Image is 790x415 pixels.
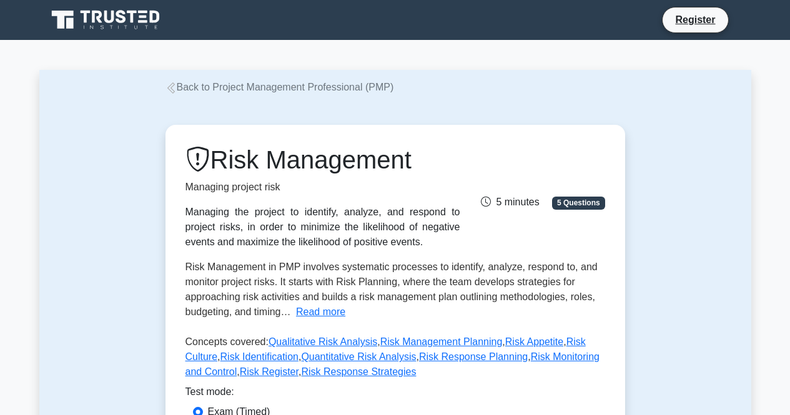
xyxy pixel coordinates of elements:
[185,261,598,317] span: Risk Management in PMP involves systematic processes to identify, analyze, respond to, and monito...
[185,205,460,250] div: Managing the project to identify, analyze, and respond to project risks, in order to minimize the...
[185,180,460,195] p: Managing project risk
[296,305,345,320] button: Read more
[505,336,563,347] a: Risk Appetite
[269,336,377,347] a: Qualitative Risk Analysis
[301,351,416,362] a: Quantitative Risk Analysis
[419,351,528,362] a: Risk Response Planning
[240,366,299,377] a: Risk Register
[185,145,460,175] h1: Risk Management
[185,334,605,384] p: Concepts covered: , , , , , , , , ,
[165,82,394,92] a: Back to Project Management Professional (PMP)
[481,197,539,207] span: 5 minutes
[185,384,605,404] div: Test mode:
[220,351,299,362] a: Risk Identification
[380,336,503,347] a: Risk Management Planning
[301,366,416,377] a: Risk Response Strategies
[668,12,723,27] a: Register
[185,336,586,362] a: Risk Culture
[552,197,605,209] span: 5 Questions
